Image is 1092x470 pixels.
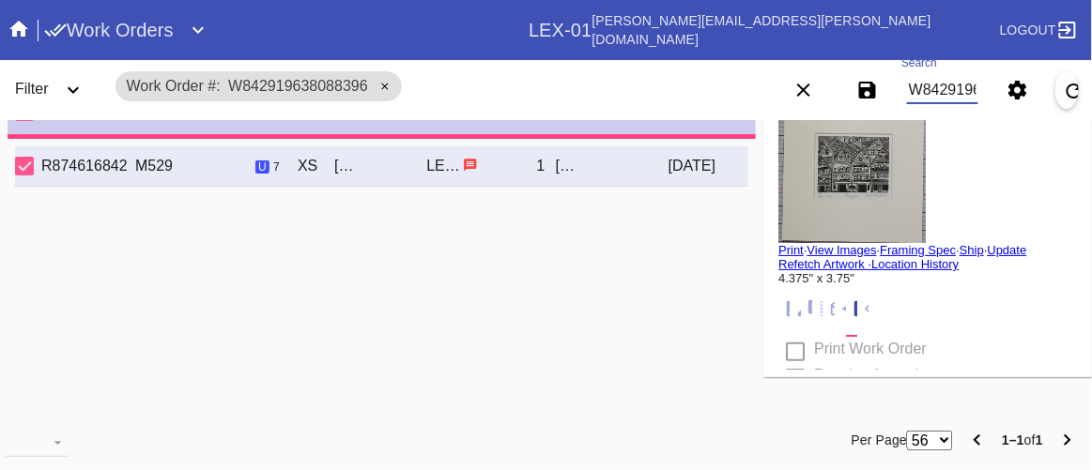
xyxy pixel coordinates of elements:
[592,13,931,47] a: [PERSON_NAME][EMAIL_ADDRESS][PERSON_NAME][DOMAIN_NAME]
[15,146,748,187] div: Select Work OrderR874616842M529Unstarted 7 workflow steps remainingXS[PERSON_NAME] Slim / [PERSON...
[273,160,280,174] span: 7
[778,271,1077,285] div: 4.375" x 3.75"
[852,298,872,321] ng-md-icon: Workflow
[994,13,1077,47] a: Logout
[298,158,334,174] div: XS
[778,243,1077,285] div: · · · ·
[807,243,876,257] a: View Images
[814,367,923,383] span: Receive Artwork
[258,160,267,174] span: u
[179,11,217,49] button: Expand
[8,64,105,116] div: FilterExpand
[792,89,815,104] ng-md-icon: Clear filters
[829,298,850,321] ng-md-icon: Package Note
[786,341,927,359] md-checkbox: Print Work Order
[1002,429,1043,451] div: of
[537,158,556,174] div: 1
[814,341,927,356] span: Print Work Order
[1055,71,1079,109] button: Refresh
[1036,432,1043,447] b: 1
[818,298,838,321] ng-md-icon: Measurements
[880,243,956,257] a: Framing Spec
[556,158,575,174] div: [PERSON_NAME]
[15,154,43,178] md-checkbox: Select Work Order
[273,160,280,174] span: 7 workflow steps remaining
[778,243,804,257] a: Print
[999,71,1037,109] button: Settings
[426,158,463,174] div: LEX-01
[863,298,884,321] ng-md-icon: JSON Files
[54,71,92,109] button: Expand
[334,158,353,174] div: [PERSON_NAME] Slim / [PERSON_NAME]
[41,158,135,174] div: R874616842
[15,81,49,97] span: Filter
[785,71,823,109] button: Clear filters
[44,15,174,45] h1: Work Orders
[852,429,908,451] label: Per Page
[871,257,959,271] a: Location History
[1002,432,1024,447] b: 1–1
[784,298,805,321] ng-md-icon: Order Info
[786,367,961,414] md-checkbox: Receive Artwork 9 days ago C47517490396 (art) RA01 - RECEIVED_ART
[529,20,592,41] div: LEX-01
[807,298,827,321] ng-md-icon: Notes
[795,298,816,321] ng-md-icon: Work Order Fields
[1000,23,1056,38] span: Logout
[127,78,221,94] span: Work Order #
[960,243,984,257] a: Ship
[228,78,368,94] span: W842919638088396
[6,429,69,457] md-select: download-file: Download...
[959,421,996,459] button: Previous Page
[849,71,886,109] button: Save filters
[840,298,861,321] ng-md-icon: Add Ons
[44,11,530,49] div: Work OrdersExpand
[778,102,926,243] img: c_inside,w_600,h_600.auto
[778,257,871,271] a: Refetch Artwork ·
[669,158,748,174] div: [DATE]
[463,157,478,173] span: Has instructions from customer. Has instructions from business.
[987,243,1026,257] a: Update
[255,160,269,174] span: Unstarted
[1049,421,1086,459] button: Next Page
[135,158,182,174] div: M529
